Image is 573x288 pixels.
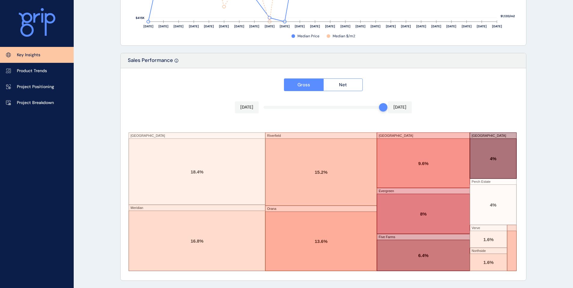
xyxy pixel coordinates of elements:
p: Sales Performance [128,57,173,68]
p: Project Breakdown [17,100,54,106]
p: Product Trends [17,68,47,74]
span: Gross [297,82,310,88]
p: [DATE] [240,104,253,110]
p: Project Positioning [17,84,54,90]
p: Key Insights [17,52,40,58]
span: Median $/m2 [333,34,355,39]
text: $1,120/m2 [501,14,515,18]
span: Net [339,82,347,88]
button: Net [323,78,363,91]
span: Median Price [297,34,319,39]
button: Gross [284,78,323,91]
p: [DATE] [393,104,406,110]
